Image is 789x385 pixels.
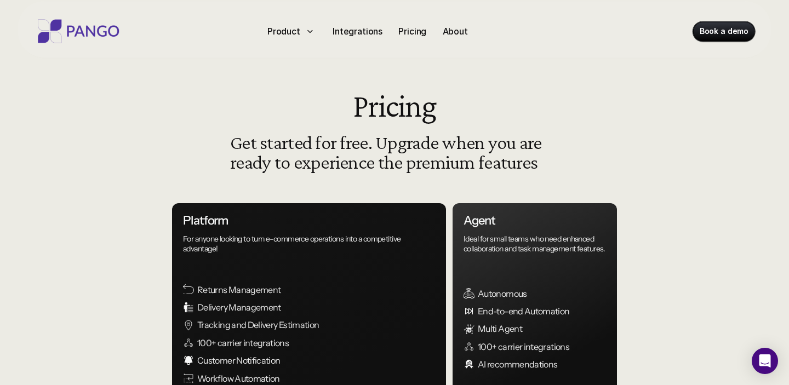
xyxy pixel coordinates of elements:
a: Integrations [328,22,387,40]
p: Integrations [333,25,382,38]
p: Book a demo [699,26,748,37]
a: Pricing [395,22,431,40]
p: Pricing [399,25,427,38]
a: Book a demo [693,21,754,41]
p: Product [267,25,300,38]
p: About [443,25,468,38]
a: About [438,22,472,40]
div: Open Intercom Messenger [752,348,778,374]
